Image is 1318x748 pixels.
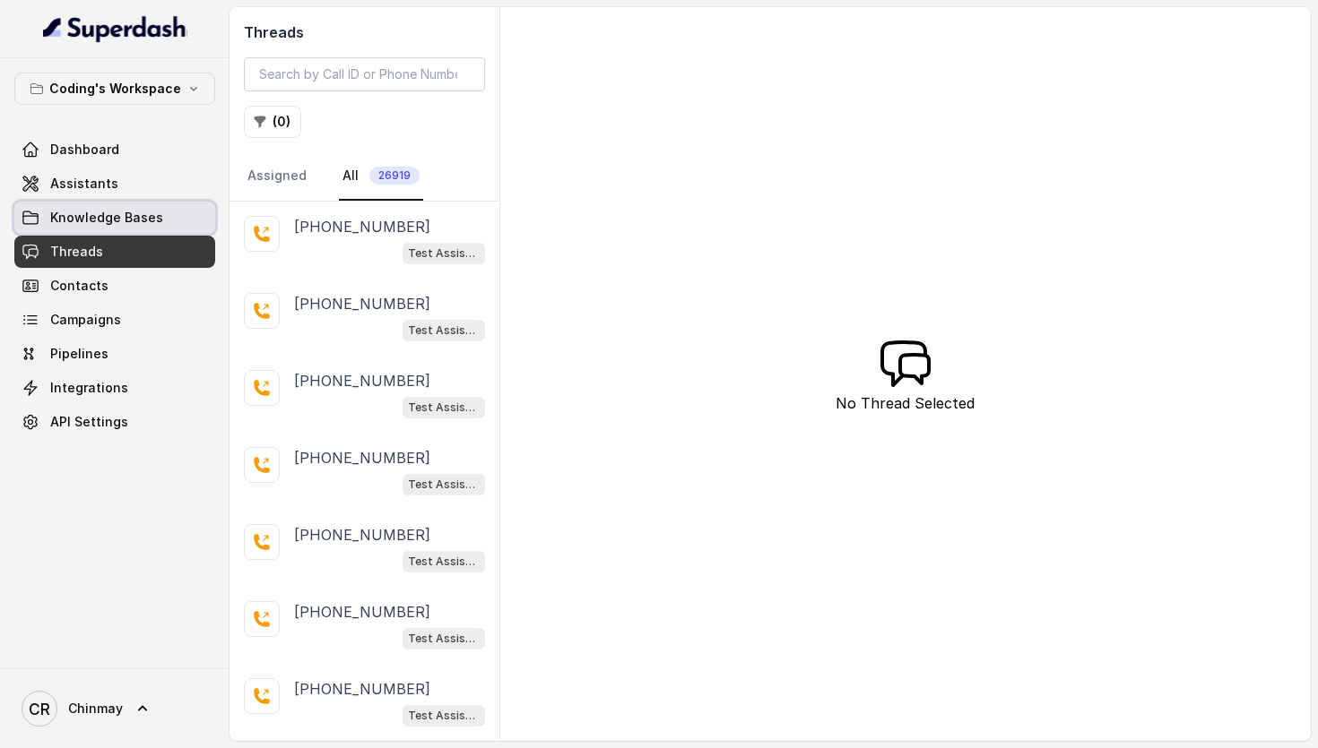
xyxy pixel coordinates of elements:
h2: Threads [244,21,485,43]
p: Test Assistant- 2 [408,476,480,494]
button: Coding's Workspace [14,73,215,105]
a: API Settings [14,406,215,438]
a: All26919 [339,152,423,201]
p: [PHONE_NUMBER] [294,601,430,623]
p: Test Assistant- 2 [408,553,480,571]
p: Test Assistant- 2 [408,707,480,725]
p: Test Assistant- 2 [408,399,480,417]
p: Test Assistant- 2 [408,630,480,648]
span: Assistants [50,175,118,193]
a: Integrations [14,372,215,404]
nav: Tabs [244,152,485,201]
span: Campaigns [50,311,121,329]
span: Chinmay [68,700,123,718]
img: light.svg [43,14,187,43]
p: [PHONE_NUMBER] [294,678,430,700]
a: Knowledge Bases [14,202,215,234]
a: Pipelines [14,338,215,370]
span: Integrations [50,379,128,397]
p: [PHONE_NUMBER] [294,293,430,314]
span: Dashboard [50,141,119,159]
p: [PHONE_NUMBER] [294,447,430,469]
span: API Settings [50,413,128,431]
p: [PHONE_NUMBER] [294,524,430,546]
p: Test Assistant- 2 [408,322,480,340]
button: (0) [244,106,301,138]
a: Dashboard [14,133,215,166]
p: No Thread Selected [836,392,975,414]
text: CR [29,700,50,718]
span: 26919 [369,167,420,185]
input: Search by Call ID or Phone Number [244,57,485,91]
a: Campaigns [14,304,215,336]
span: Contacts [50,277,108,295]
a: Assistants [14,168,215,200]
a: Assigned [244,152,310,201]
p: [PHONE_NUMBER] [294,370,430,391]
a: Threads [14,236,215,268]
span: Knowledge Bases [50,209,163,227]
span: Pipelines [50,345,108,363]
p: [PHONE_NUMBER] [294,216,430,237]
a: Contacts [14,270,215,302]
p: Test Assistant- 2 [408,245,480,262]
a: Chinmay [14,684,215,734]
span: Threads [50,243,103,261]
p: Coding's Workspace [49,78,181,99]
